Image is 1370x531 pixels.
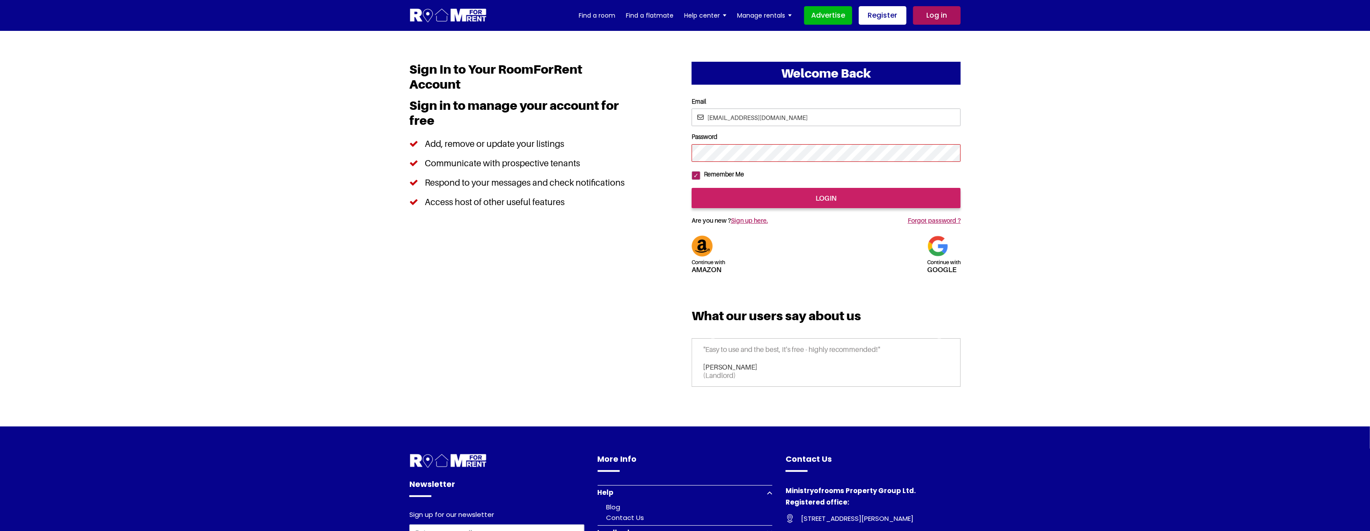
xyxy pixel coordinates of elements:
[786,514,794,523] img: Room For Rent
[626,9,674,22] a: Find a flatmate
[786,512,961,525] a: [STREET_ADDRESS][PERSON_NAME]
[927,241,961,273] a: Continue withgoogle
[692,208,843,229] h5: Are you new ?
[703,363,949,371] h6: [PERSON_NAME]
[908,217,961,224] a: Forgot password ?
[409,134,631,153] li: Add, remove or update your listings
[737,9,792,22] a: Manage rentals
[731,217,768,224] a: Sign up here.
[692,108,961,126] input: Email
[913,6,961,25] a: Log in
[786,485,961,512] h4: Ministryofrooms Property Group Ltd. Registered office:
[409,98,631,134] h3: Sign in to manage your account for free
[692,133,961,141] label: Password
[692,308,961,330] h3: What our users say about us
[579,9,615,22] a: Find a room
[927,236,948,257] img: Google
[598,485,773,500] button: Help
[703,345,949,363] p: "Easy to use and the best, it's free - highly recommended!"
[409,511,494,521] label: Sign up for our newsletter
[859,6,906,25] a: Register
[786,453,961,472] h4: Contact Us
[794,512,913,525] span: [STREET_ADDRESS][PERSON_NAME]
[409,62,631,98] h1: Sign In to Your RoomForRent Account
[692,62,961,85] h2: Welcome Back
[409,173,631,192] li: Respond to your messages and check notifications
[804,6,852,25] a: Advertise
[409,478,584,497] h4: Newsletter
[606,513,644,522] a: Contact Us
[700,171,744,178] label: Remember Me
[606,502,621,512] a: Blog
[692,188,961,208] input: login
[692,98,961,105] label: Email
[409,153,631,173] li: Communicate with prospective tenants
[927,257,961,273] h5: google
[409,453,487,469] img: Room For Rent
[692,257,725,273] h5: Amazon
[692,241,725,273] a: Continue withAmazon
[409,7,487,24] img: Logo for Room for Rent, featuring a welcoming design with a house icon and modern typography
[927,259,961,266] span: Continue with
[692,259,725,266] span: Continue with
[598,453,773,472] h4: More Info
[409,192,631,212] li: Access host of other useful features
[692,236,713,257] img: Amazon
[684,9,726,22] a: Help center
